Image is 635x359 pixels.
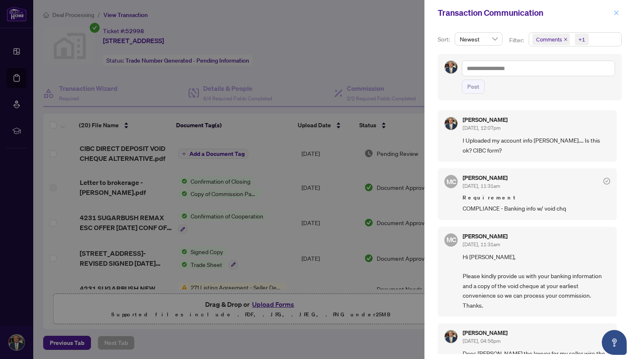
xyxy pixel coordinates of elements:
h5: [PERSON_NAME] [463,175,508,181]
h5: [PERSON_NAME] [463,330,508,336]
span: I Uploaded my account info [PERSON_NAME].... Is this ok? CIBC form? [463,136,610,155]
span: Requirement [463,194,610,202]
div: +1 [579,35,585,44]
span: MC [446,235,456,245]
button: Open asap [602,330,627,355]
span: close [613,10,619,16]
span: [DATE], 11:31am [463,183,500,189]
span: check-circle [603,178,610,184]
p: Filter: [509,36,525,45]
span: Hi [PERSON_NAME], Please kindly provide us with your banking information and a copy of the void c... [463,252,610,310]
span: [DATE], 04:56pm [463,338,500,344]
button: Post [462,80,485,94]
span: Comments [536,35,562,44]
span: [DATE], 11:31am [463,241,500,247]
h5: [PERSON_NAME] [463,117,508,123]
img: Profile Icon [445,61,457,73]
span: Newest [460,33,498,45]
p: Sort: [438,35,451,44]
span: close [564,37,568,41]
img: Profile Icon [445,117,457,130]
div: Transaction Communication [438,7,611,19]
img: Profile Icon [445,330,457,343]
span: MC [446,177,456,187]
span: COMPLIANCE - Banking info w/ void chq [463,204,610,213]
span: Comments [532,34,570,45]
h5: [PERSON_NAME] [463,233,508,239]
span: [DATE], 12:07pm [463,125,500,131]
